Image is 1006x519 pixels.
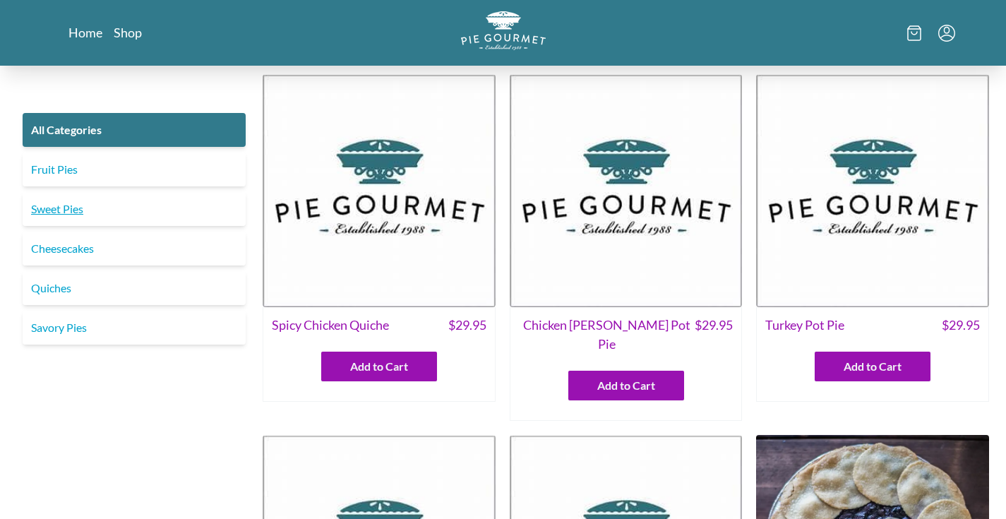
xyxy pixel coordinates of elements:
[68,24,102,41] a: Home
[568,371,684,400] button: Add to Cart
[461,11,546,54] a: Logo
[695,316,733,354] span: $ 29.95
[756,74,989,307] img: Turkey Pot Pie
[461,11,546,50] img: logo
[510,74,743,307] img: Chicken Curry Pot Pie
[23,113,246,147] a: All Categories
[23,232,246,266] a: Cheesecakes
[23,271,246,305] a: Quiches
[765,316,844,335] span: Turkey Pot Pie
[321,352,437,381] button: Add to Cart
[114,24,142,41] a: Shop
[350,358,408,375] span: Add to Cart
[844,358,902,375] span: Add to Cart
[23,192,246,226] a: Sweet Pies
[263,74,496,307] img: Spicy Chicken Quiche
[815,352,930,381] button: Add to Cart
[597,377,655,394] span: Add to Cart
[272,316,389,335] span: Spicy Chicken Quiche
[448,316,486,335] span: $ 29.95
[519,316,695,354] span: Chicken [PERSON_NAME] Pot Pie
[942,316,980,335] span: $ 29.95
[938,25,955,42] button: Menu
[23,153,246,186] a: Fruit Pies
[23,311,246,345] a: Savory Pies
